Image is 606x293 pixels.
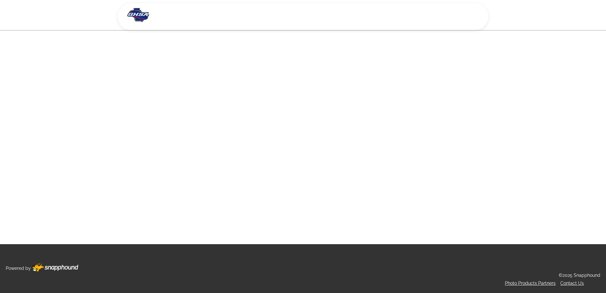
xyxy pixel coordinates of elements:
p: Powered by [6,264,31,272]
img: Footer [32,264,78,272]
a: Contact Us [560,281,584,286]
a: Photo Products Partners [505,281,556,286]
p: ©2025 Snapphound [559,271,600,279]
img: Snapphound Logo [127,8,150,22]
